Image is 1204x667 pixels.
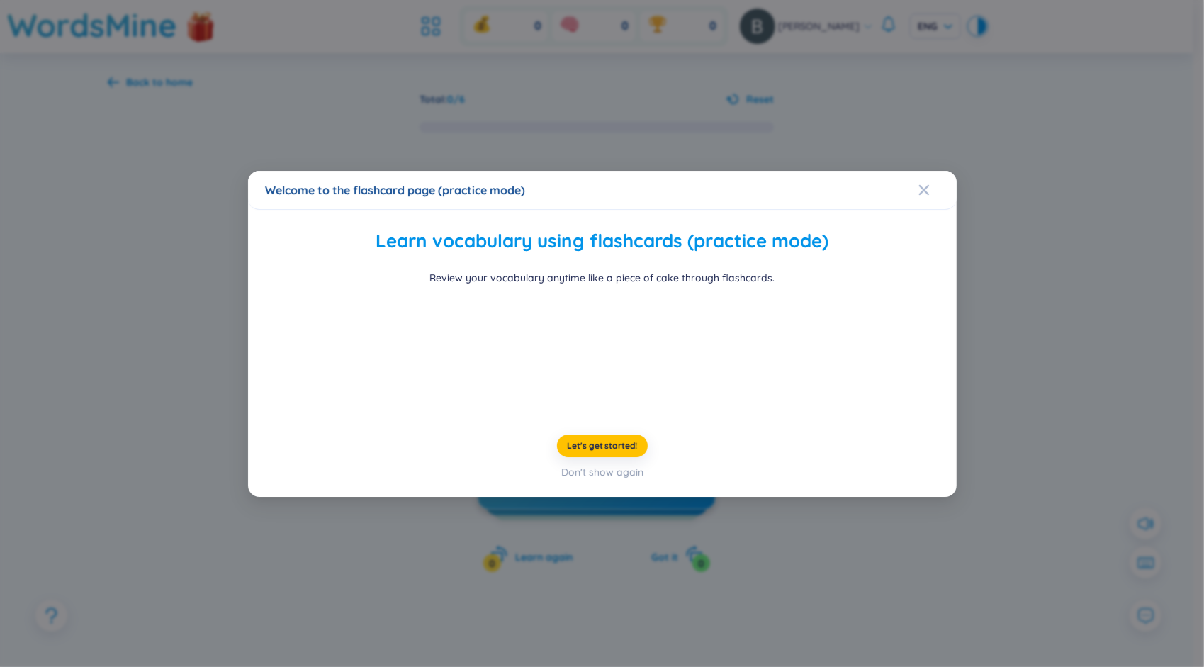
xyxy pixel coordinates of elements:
[567,439,637,451] span: Let's get started!
[556,434,648,456] button: Let's get started!
[265,227,940,256] h2: Learn vocabulary using flashcards (practice mode)
[918,171,957,209] button: Close
[265,182,940,198] div: Welcome to the flashcard page (practice mode)
[429,269,775,285] div: Review your vocabulary anytime like a piece of cake through flashcards.
[561,464,643,479] div: Don't show again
